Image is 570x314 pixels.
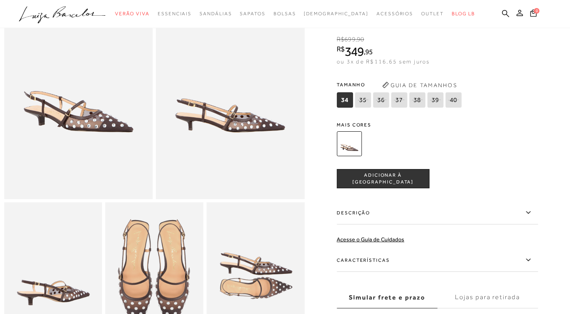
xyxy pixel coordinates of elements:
span: Acessórios [377,11,413,16]
span: Sandálias [200,11,232,16]
a: BLOG LB [452,6,475,21]
i: R$ [337,45,345,53]
label: Características [337,249,538,272]
span: 40 [445,92,461,108]
span: Sapatos [240,11,265,16]
span: 37 [391,92,407,108]
span: Bolsas [274,11,296,16]
a: categoryNavScreenReaderText [158,6,191,21]
span: BLOG LB [452,11,475,16]
span: 35 [355,92,371,108]
a: categoryNavScreenReaderText [421,6,444,21]
span: Essenciais [158,11,191,16]
span: 39 [427,92,443,108]
a: categoryNavScreenReaderText [377,6,413,21]
span: 699 [344,36,355,43]
span: 0 [534,8,539,14]
img: SCARPIN SLINGBACK COM TELA MESH CAFÉ E APLICAÇÃO DE CRISTAIS [337,131,362,156]
a: noSubCategoriesText [304,6,368,21]
label: Lojas para retirada [437,287,538,308]
span: 95 [365,47,373,56]
a: categoryNavScreenReaderText [274,6,296,21]
label: Simular frete e prazo [337,287,437,308]
span: Outlet [421,11,444,16]
span: ou 3x de R$116,65 sem juros [337,58,430,65]
span: Tamanho [337,79,463,91]
button: Guia de Tamanhos [379,79,460,92]
span: 36 [373,92,389,108]
button: 0 [528,9,539,20]
i: , [364,48,373,55]
a: categoryNavScreenReaderText [115,6,150,21]
i: R$ [337,36,344,43]
button: ADICIONAR À [GEOGRAPHIC_DATA] [337,169,429,188]
label: Descrição [337,201,538,224]
span: Mais cores [337,122,538,127]
span: 349 [345,44,364,59]
span: 90 [357,36,364,43]
span: ADICIONAR À [GEOGRAPHIC_DATA] [337,171,429,186]
a: categoryNavScreenReaderText [200,6,232,21]
span: Verão Viva [115,11,150,16]
span: [DEMOGRAPHIC_DATA] [304,11,368,16]
a: Acesse o Guia de Cuidados [337,236,404,243]
span: 34 [337,92,353,108]
a: categoryNavScreenReaderText [240,6,265,21]
i: , [356,36,364,43]
span: 38 [409,92,425,108]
